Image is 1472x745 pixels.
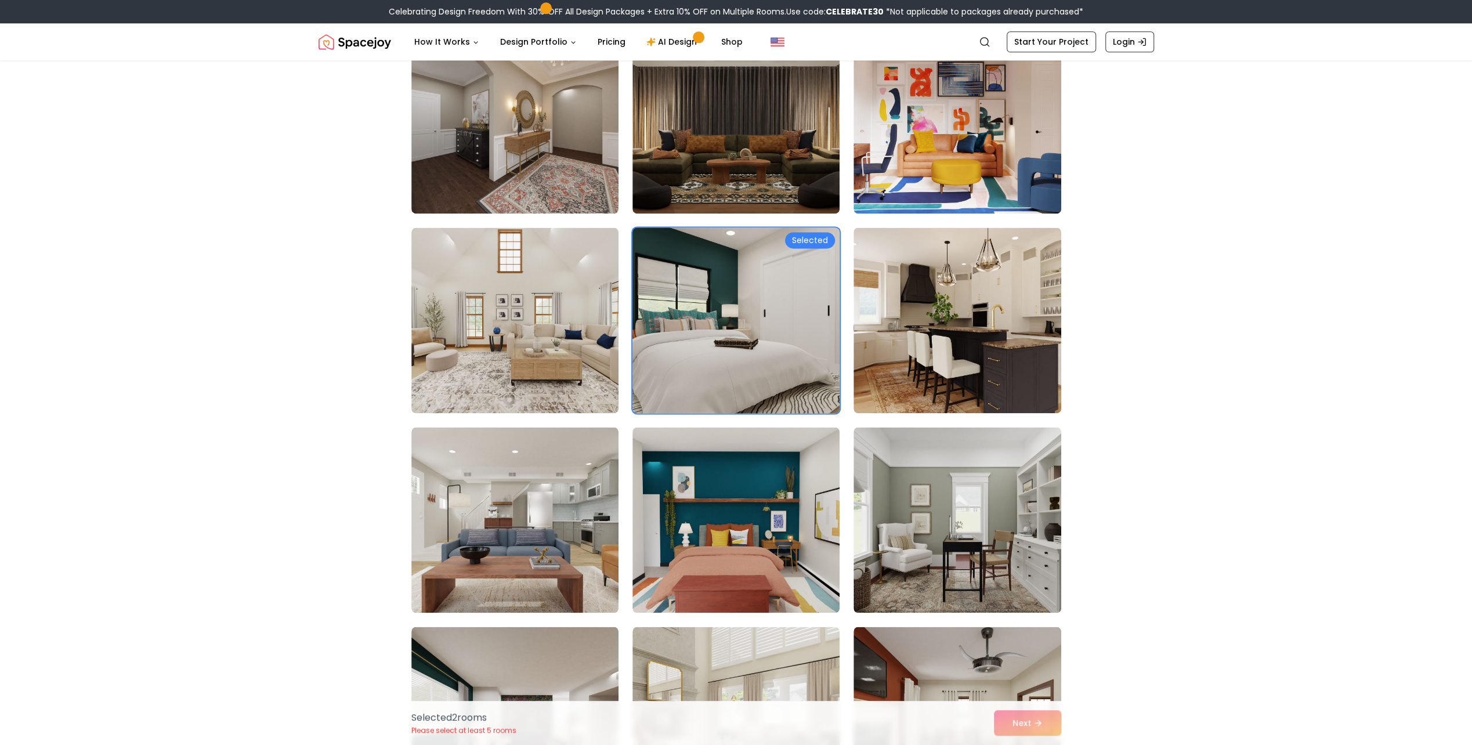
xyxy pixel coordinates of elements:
img: Room room-91 [411,227,619,413]
img: Room room-88 [411,28,619,214]
img: Room room-92 [627,223,845,418]
b: CELEBRATE30 [826,6,884,17]
button: How It Works [405,30,489,53]
a: Pricing [588,30,635,53]
a: Login [1105,31,1154,52]
img: Room room-96 [853,427,1061,613]
button: Design Portfolio [491,30,586,53]
nav: Global [319,23,1154,60]
a: Shop [712,30,752,53]
nav: Main [405,30,752,53]
a: Start Your Project [1007,31,1096,52]
img: Room room-89 [632,28,840,214]
span: Use code: [786,6,884,17]
a: AI Design [637,30,710,53]
img: Room room-93 [853,227,1061,413]
img: United States [771,35,784,49]
a: Spacejoy [319,30,391,53]
p: Please select at least 5 rooms [411,726,516,735]
img: Room room-94 [411,427,619,613]
img: Room room-90 [853,28,1061,214]
div: Celebrating Design Freedom With 30% OFF All Design Packages + Extra 10% OFF on Multiple Rooms. [389,6,1083,17]
span: *Not applicable to packages already purchased* [884,6,1083,17]
p: Selected 2 room s [411,711,516,725]
img: Spacejoy Logo [319,30,391,53]
img: Room room-95 [632,427,840,613]
div: Selected [785,232,835,248]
